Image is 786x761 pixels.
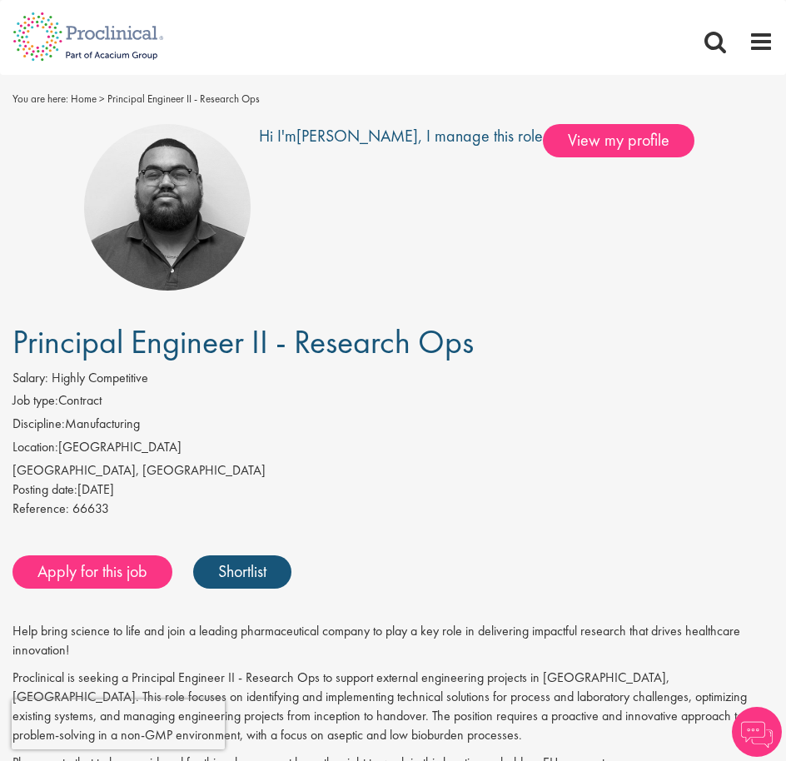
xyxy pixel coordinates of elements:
[12,699,225,749] iframe: reCAPTCHA
[543,124,694,157] span: View my profile
[259,124,543,291] div: Hi I'm , I manage this role
[12,438,774,461] li: [GEOGRAPHIC_DATA]
[12,480,774,500] div: [DATE]
[12,669,774,744] p: Proclinical is seeking a Principal Engineer II - Research Ops to support external engineering pro...
[296,125,418,147] a: [PERSON_NAME]
[12,321,474,363] span: Principal Engineer II - Research Ops
[732,707,782,757] img: Chatbot
[12,415,774,438] li: Manufacturing
[12,415,65,434] label: Discipline:
[72,500,109,517] span: 66633
[12,438,58,457] label: Location:
[107,92,260,106] span: Principal Engineer II - Research Ops
[84,124,251,291] img: imeage of recruiter Ashley Bennett
[12,500,69,519] label: Reference:
[52,369,148,386] span: Highly Competitive
[12,555,172,589] a: Apply for this job
[12,369,48,388] label: Salary:
[12,461,774,480] div: [GEOGRAPHIC_DATA], [GEOGRAPHIC_DATA]
[12,391,58,410] label: Job type:
[543,127,711,149] a: View my profile
[193,555,291,589] a: Shortlist
[12,480,77,498] span: Posting date:
[12,391,774,415] li: Contract
[12,622,774,660] p: Help bring science to life and join a leading pharmaceutical company to play a key role in delive...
